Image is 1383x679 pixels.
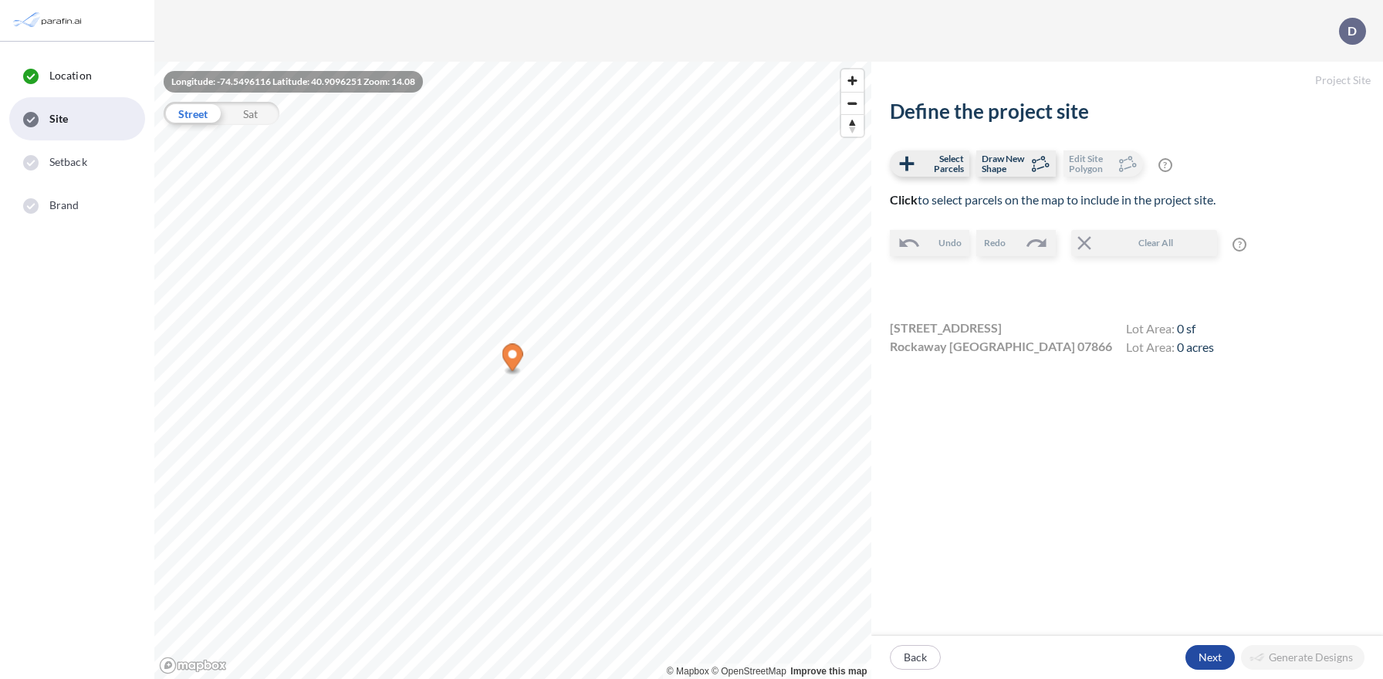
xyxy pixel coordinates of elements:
[1347,24,1357,38] p: D
[1071,230,1218,256] button: Clear All
[841,93,864,114] span: Zoom out
[12,6,86,35] img: Parafin
[976,230,1056,256] button: Redo
[841,115,864,137] span: Reset bearing to north
[221,102,279,125] div: Sat
[918,154,964,174] span: Select Parcels
[1126,339,1214,358] h4: Lot Area:
[159,657,227,674] a: Mapbox homepage
[890,645,941,670] button: Back
[1177,321,1195,336] span: 0 sf
[712,666,786,677] a: OpenStreetMap
[502,344,523,376] div: Map marker
[790,666,867,677] a: Improve this map
[938,236,962,250] span: Undo
[49,111,68,127] span: Site
[164,71,423,93] div: Longitude: -74.5496116 Latitude: 40.9096251 Zoom: 14.08
[982,154,1027,174] span: Draw New Shape
[1126,321,1214,339] h4: Lot Area:
[1233,238,1246,252] span: ?
[890,337,1112,356] span: Rockaway [GEOGRAPHIC_DATA] 07866
[890,192,918,207] b: Click
[841,92,864,114] button: Zoom out
[890,230,969,256] button: Undo
[154,62,871,679] canvas: Map
[164,102,221,125] div: Street
[871,62,1383,100] h5: Project Site
[984,236,1006,250] span: Redo
[49,198,79,213] span: Brand
[890,319,1002,337] span: [STREET_ADDRESS]
[841,69,864,92] button: Zoom in
[1096,236,1216,250] span: Clear All
[841,114,864,137] button: Reset bearing to north
[1177,339,1214,354] span: 0 acres
[890,192,1216,207] span: to select parcels on the map to include in the project site.
[49,68,92,83] span: Location
[667,666,709,677] a: Mapbox
[1199,650,1222,665] p: Next
[890,100,1364,123] h2: Define the project site
[904,650,927,665] p: Back
[49,154,87,170] span: Setback
[1069,154,1114,174] span: Edit Site Polygon
[1158,158,1172,172] span: ?
[1185,645,1235,670] button: Next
